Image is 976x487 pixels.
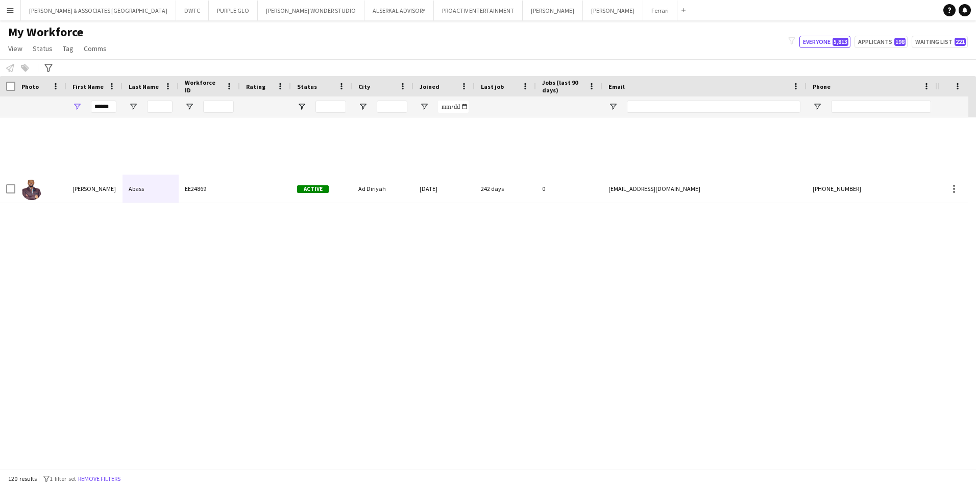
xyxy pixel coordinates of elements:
[129,83,159,90] span: Last Name
[377,101,407,113] input: City Filter Input
[91,101,116,113] input: First Name Filter Input
[185,102,194,111] button: Open Filter Menu
[258,1,364,20] button: [PERSON_NAME] WONDER STUDIO
[420,83,440,90] span: Joined
[420,102,429,111] button: Open Filter Menu
[21,83,39,90] span: Photo
[643,1,677,20] button: Ferrari
[297,83,317,90] span: Status
[608,102,618,111] button: Open Filter Menu
[72,102,82,111] button: Open Filter Menu
[807,175,937,203] div: [PHONE_NUMBER]
[627,101,800,113] input: Email Filter Input
[475,175,536,203] div: 242 days
[855,36,908,48] button: Applicants198
[536,175,602,203] div: 0
[358,83,370,90] span: City
[246,83,265,90] span: Rating
[813,102,822,111] button: Open Filter Menu
[583,1,643,20] button: [PERSON_NAME]
[176,1,209,20] button: DWTC
[147,101,173,113] input: Last Name Filter Input
[72,83,104,90] span: First Name
[203,101,234,113] input: Workforce ID Filter Input
[912,36,968,48] button: Waiting list221
[129,102,138,111] button: Open Filter Menu
[833,38,848,46] span: 5,813
[84,44,107,53] span: Comms
[297,185,329,193] span: Active
[894,38,906,46] span: 198
[297,102,306,111] button: Open Filter Menu
[76,473,123,484] button: Remove filters
[179,175,240,203] div: EE24869
[315,101,346,113] input: Status Filter Input
[799,36,850,48] button: Everyone5,813
[608,83,625,90] span: Email
[955,38,966,46] span: 221
[59,42,78,55] a: Tag
[352,175,413,203] div: Ad Diriyah
[542,79,584,94] span: Jobs (last 90 days)
[66,175,123,203] div: [PERSON_NAME]
[813,83,831,90] span: Phone
[21,180,42,200] img: Ahmed Abass
[42,62,55,74] app-action-btn: Advanced filters
[413,175,475,203] div: [DATE]
[29,42,57,55] a: Status
[209,1,258,20] button: PURPLE GLO
[80,42,111,55] a: Comms
[4,42,27,55] a: View
[438,101,469,113] input: Joined Filter Input
[21,1,176,20] button: [PERSON_NAME] & ASSOCIATES [GEOGRAPHIC_DATA]
[831,101,931,113] input: Phone Filter Input
[50,475,76,482] span: 1 filter set
[481,83,504,90] span: Last job
[8,44,22,53] span: View
[364,1,434,20] button: ALSERKAL ADVISORY
[602,175,807,203] div: [EMAIL_ADDRESS][DOMAIN_NAME]
[123,175,179,203] div: Abass
[8,25,83,40] span: My Workforce
[523,1,583,20] button: [PERSON_NAME]
[33,44,53,53] span: Status
[358,102,368,111] button: Open Filter Menu
[63,44,74,53] span: Tag
[185,79,222,94] span: Workforce ID
[434,1,523,20] button: PROACTIV ENTERTAINMENT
